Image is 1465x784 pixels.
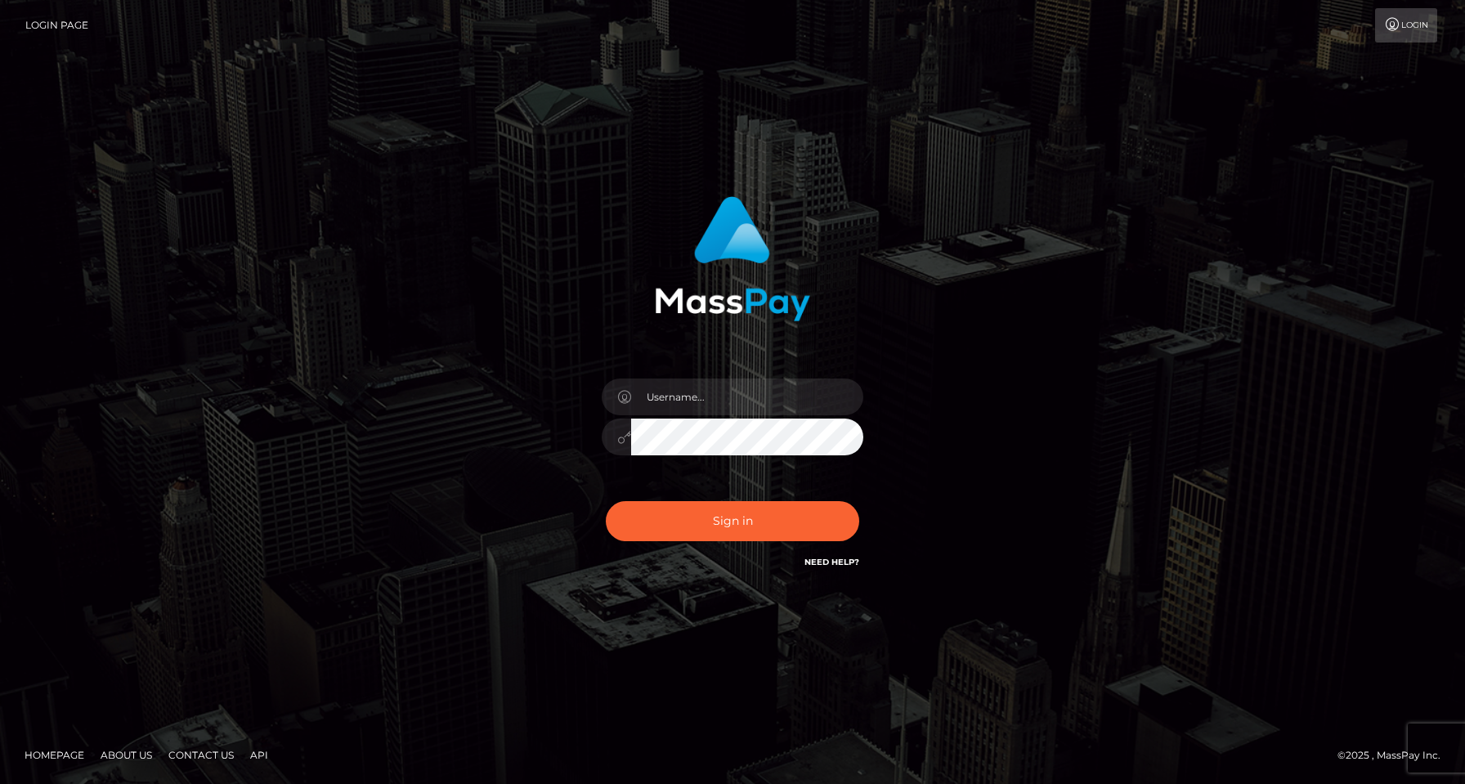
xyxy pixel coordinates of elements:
[244,742,275,768] a: API
[162,742,240,768] a: Contact Us
[804,557,859,567] a: Need Help?
[1337,746,1453,764] div: © 2025 , MassPay Inc.
[25,8,88,43] a: Login Page
[655,196,810,321] img: MassPay Login
[1375,8,1437,43] a: Login
[606,501,859,541] button: Sign in
[18,742,91,768] a: Homepage
[631,379,863,415] input: Username...
[94,742,159,768] a: About Us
